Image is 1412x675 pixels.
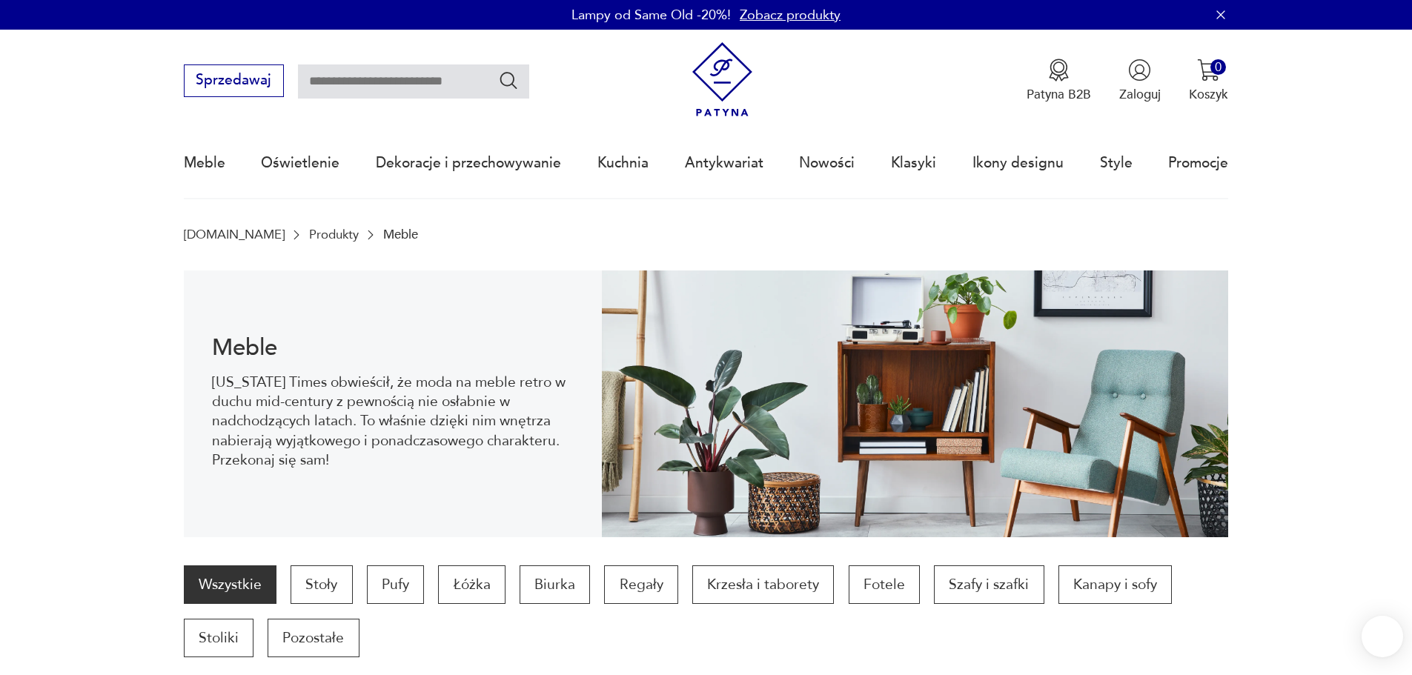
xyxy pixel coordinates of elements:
[1189,59,1228,103] button: 0Koszyk
[597,129,649,197] a: Kuchnia
[1058,565,1172,604] a: Kanapy i sofy
[367,565,424,604] a: Pufy
[1189,86,1228,103] p: Koszyk
[849,565,920,604] a: Fotele
[571,6,731,24] p: Lampy od Same Old -20%!
[685,129,763,197] a: Antykwariat
[184,64,284,97] button: Sprzedawaj
[1027,59,1091,103] button: Patyna B2B
[1362,616,1403,657] iframe: Smartsupp widget button
[604,565,677,604] a: Regały
[891,129,936,197] a: Klasyki
[1027,86,1091,103] p: Patyna B2B
[1197,59,1220,82] img: Ikona koszyka
[1119,59,1161,103] button: Zaloguj
[1119,86,1161,103] p: Zaloguj
[184,129,225,197] a: Meble
[1027,59,1091,103] a: Ikona medaluPatyna B2B
[261,129,339,197] a: Oświetlenie
[972,129,1064,197] a: Ikony designu
[376,129,561,197] a: Dekoracje i przechowywanie
[692,565,834,604] a: Krzesła i taborety
[184,619,253,657] a: Stoliki
[291,565,352,604] a: Stoły
[685,42,760,117] img: Patyna - sklep z meblami i dekoracjami vintage
[740,6,841,24] a: Zobacz produkty
[1100,129,1133,197] a: Style
[1210,59,1226,75] div: 0
[520,565,590,604] a: Biurka
[212,337,573,359] h1: Meble
[268,619,359,657] a: Pozostałe
[184,227,285,242] a: [DOMAIN_NAME]
[212,373,573,470] p: [US_STATE] Times obwieścił, że moda na meble retro w duchu mid-century z pewnością nie osłabnie w...
[1168,129,1228,197] a: Promocje
[799,129,855,197] a: Nowości
[498,70,520,91] button: Szukaj
[602,270,1229,537] img: Meble
[1047,59,1070,82] img: Ikona medalu
[184,76,284,87] a: Sprzedawaj
[383,227,418,242] p: Meble
[438,565,505,604] a: Łóżka
[1128,59,1151,82] img: Ikonka użytkownika
[184,565,276,604] a: Wszystkie
[934,565,1044,604] a: Szafy i szafki
[309,227,359,242] a: Produkty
